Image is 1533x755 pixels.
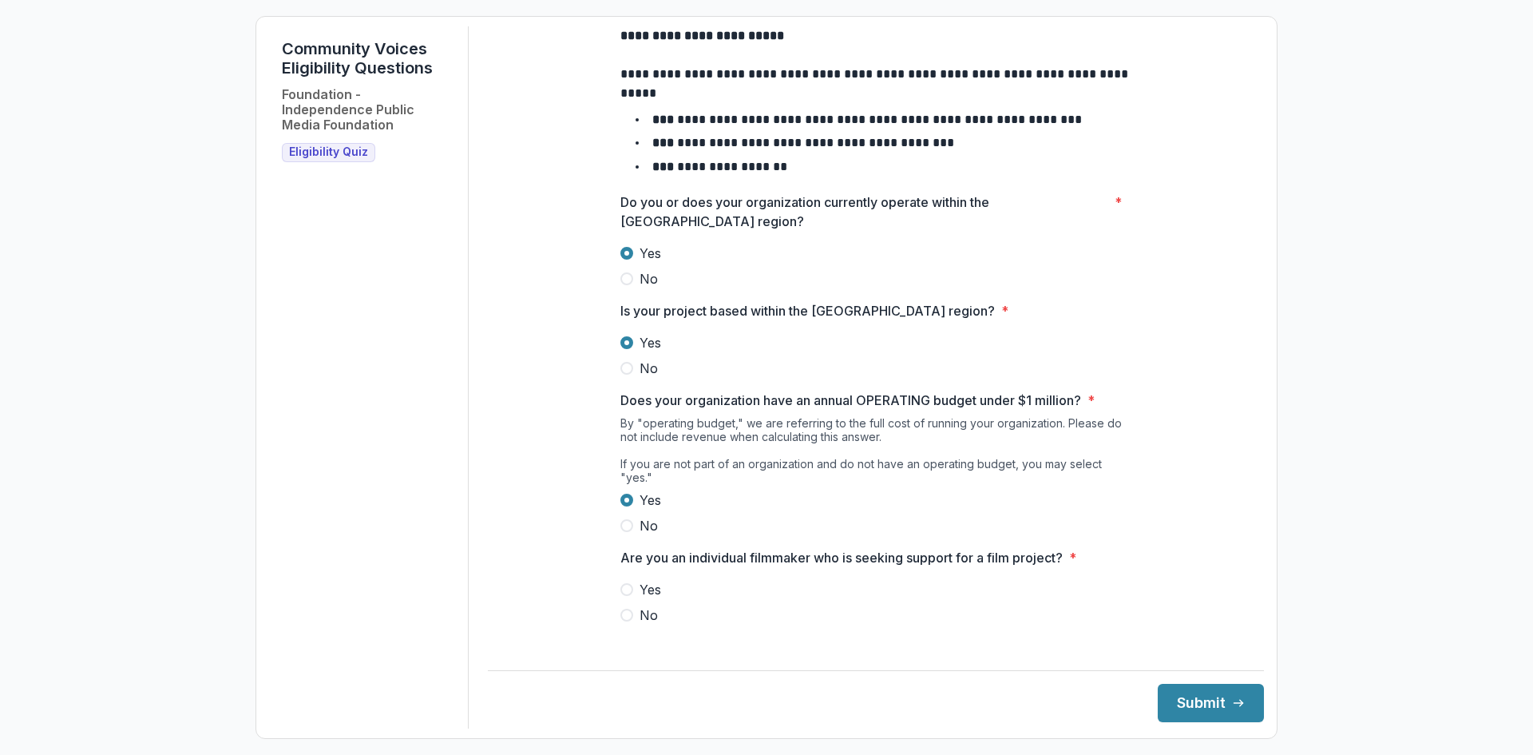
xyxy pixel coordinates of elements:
span: Yes [640,491,661,510]
div: By "operating budget," we are referring to the full cost of running your organization. Please do ... [620,416,1131,491]
button: Submit [1158,684,1264,722]
p: Are you an individual filmmaker who is seeking support for a film project? [620,548,1063,567]
span: No [640,359,658,378]
p: Do you or does your organization currently operate within the [GEOGRAPHIC_DATA] region? [620,193,1108,231]
span: Yes [640,244,661,263]
h1: Community Voices Eligibility Questions [282,39,455,77]
span: No [640,606,658,625]
p: Does your organization have an annual OPERATING budget under $1 million? [620,391,1081,410]
span: Yes [640,333,661,352]
h2: Foundation - Independence Public Media Foundation [282,87,455,133]
span: Eligibility Quiz [289,145,368,159]
span: No [640,516,658,535]
span: Yes [640,580,661,599]
span: No [640,269,658,288]
p: Is your project based within the [GEOGRAPHIC_DATA] region? [620,301,995,320]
